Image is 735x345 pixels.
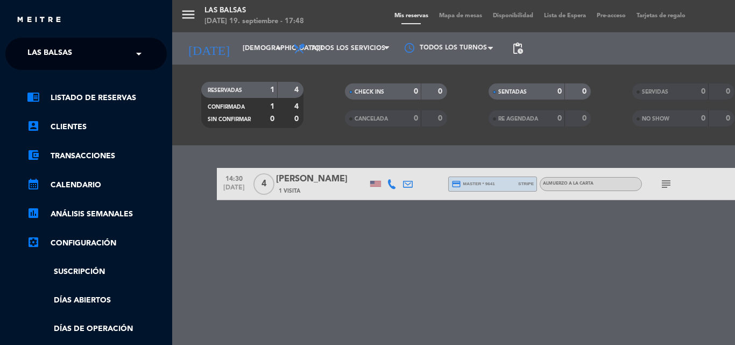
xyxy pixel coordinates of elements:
[27,91,167,104] a: chrome_reader_modeListado de Reservas
[27,119,40,132] i: account_box
[27,236,40,249] i: settings_applications
[27,323,167,335] a: Días de Operación
[27,208,167,221] a: assessmentANÁLISIS SEMANALES
[27,43,72,65] span: Las Balsas
[27,266,167,278] a: Suscripción
[27,178,40,191] i: calendar_month
[27,207,40,220] i: assessment
[27,179,167,192] a: calendar_monthCalendario
[16,16,62,24] img: MEITRE
[27,237,167,250] a: Configuración
[27,149,40,161] i: account_balance_wallet
[27,294,167,307] a: Días abiertos
[27,90,40,103] i: chrome_reader_mode
[27,150,167,163] a: account_balance_walletTransacciones
[27,121,167,133] a: account_boxClientes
